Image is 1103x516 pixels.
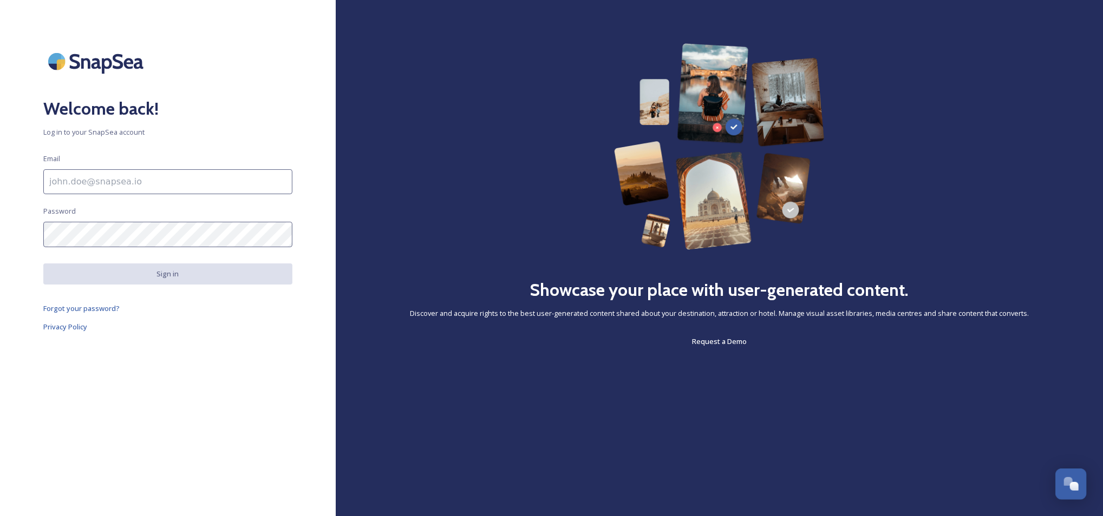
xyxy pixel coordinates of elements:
a: Privacy Policy [43,320,292,333]
span: Request a Demo [692,336,747,346]
button: Sign in [43,263,292,285]
img: 63b42ca75bacad526042e722_Group%20154-p-800.png [614,43,825,250]
input: john.doe@snapsea.io [43,169,292,194]
span: Log in to your SnapSea account [43,127,292,137]
img: SnapSea Logo [43,43,152,80]
h2: Welcome back! [43,96,292,122]
span: Forgot your password? [43,303,120,313]
a: Forgot your password? [43,302,292,315]
span: Discover and acquire rights to the best user-generated content shared about your destination, att... [410,308,1029,319]
span: Password [43,206,76,216]
button: Open Chat [1055,468,1087,500]
a: Request a Demo [692,335,747,348]
span: Privacy Policy [43,322,87,332]
span: Email [43,154,60,164]
h2: Showcase your place with user-generated content. [530,277,909,303]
